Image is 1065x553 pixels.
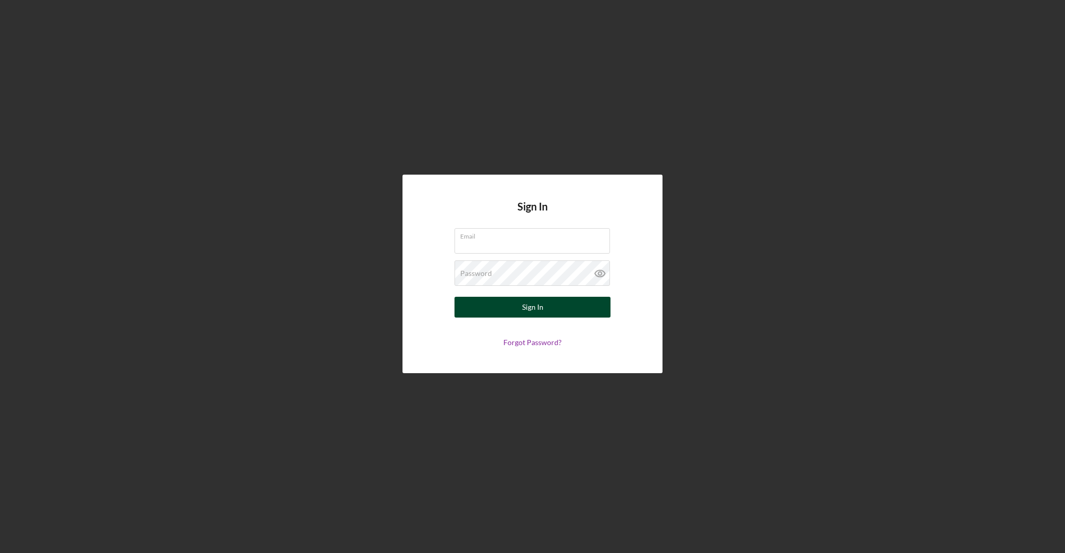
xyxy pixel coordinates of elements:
[517,201,548,228] h4: Sign In
[454,297,611,318] button: Sign In
[522,297,543,318] div: Sign In
[503,338,562,347] a: Forgot Password?
[460,269,492,278] label: Password
[460,229,610,240] label: Email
